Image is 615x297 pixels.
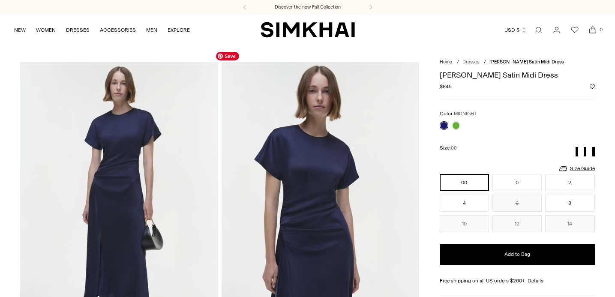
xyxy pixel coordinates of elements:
[261,21,355,38] a: SIMKHAI
[440,174,489,191] button: 00
[451,145,457,151] span: 00
[440,71,595,79] h1: [PERSON_NAME] Satin Midi Dress
[440,59,452,65] a: Home
[590,84,595,89] button: Add to Wishlist
[492,195,542,212] button: 6
[454,111,477,117] span: MIDNIGHT
[66,21,90,39] a: DRESSES
[14,21,26,39] a: NEW
[492,174,542,191] button: 0
[558,163,595,174] a: Size Guide
[566,21,583,39] a: Wishlist
[168,21,190,39] a: EXPLORE
[545,195,594,212] button: 8
[440,277,595,285] div: Free shipping on all US orders $200+
[440,59,595,66] nav: breadcrumbs
[548,21,565,39] a: Go to the account page
[484,59,486,66] div: /
[492,215,542,232] button: 12
[462,59,479,65] a: Dresses
[597,26,605,33] span: 0
[504,21,527,39] button: USD $
[457,59,459,66] div: /
[440,244,595,265] button: Add to Bag
[584,21,601,39] a: Open cart modal
[440,83,452,90] span: $645
[275,4,341,11] a: Discover the new Fall Collection
[146,21,157,39] a: MEN
[504,251,530,258] span: Add to Bag
[36,21,56,39] a: WOMEN
[440,195,489,212] button: 4
[528,277,543,285] a: Details
[545,174,594,191] button: 2
[530,21,547,39] a: Open search modal
[440,215,489,232] button: 10
[545,215,594,232] button: 14
[440,144,457,152] label: Size:
[489,59,564,65] span: [PERSON_NAME] Satin Midi Dress
[440,110,477,118] label: Color:
[100,21,136,39] a: ACCESSORIES
[216,52,239,60] span: Save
